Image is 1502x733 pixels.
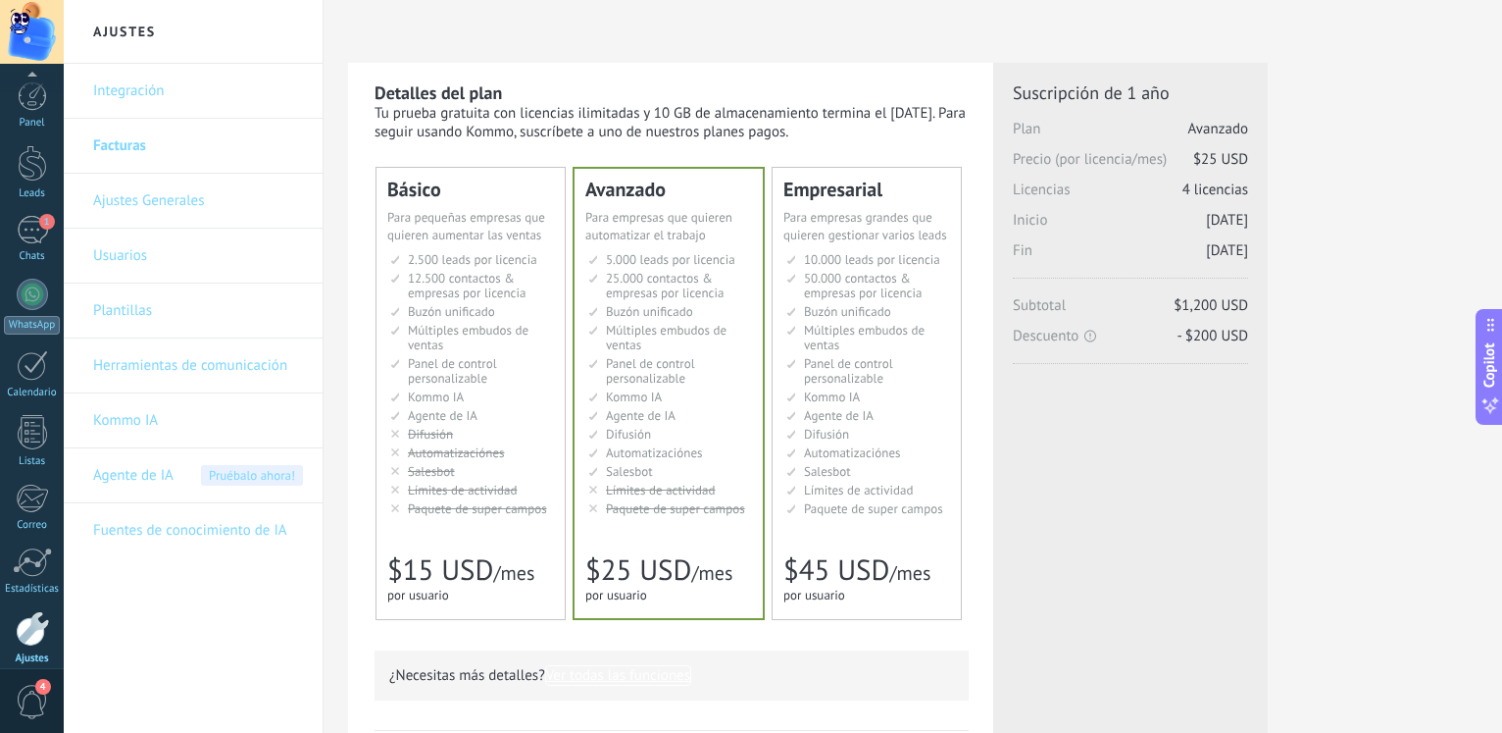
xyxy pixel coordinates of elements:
span: Agente de IA [408,407,477,424]
span: Para pequeñas empresas que quieren aumentar las ventas [387,209,545,243]
p: ¿Necesitas más detalles? [389,665,954,686]
span: Avanzado [1188,120,1248,138]
div: Panel [4,117,61,130]
span: Pruébalo ahora! [201,465,303,486]
span: 50.000 contactos & empresas por licencia [804,270,922,301]
span: Automatizaciónes [408,445,505,461]
a: Plantillas [93,284,303,339]
span: por usuario [585,587,647,603]
a: Usuarios [93,229,303,284]
span: Límites de actividad [804,482,914,498]
span: Precio (por licencia/mes) [1013,150,1248,181]
span: por usuario [387,587,449,603]
span: Múltiples embudos de ventas [606,322,726,353]
span: Descuento [1013,327,1248,345]
span: Agente de IA [93,448,174,503]
span: Múltiples embudos de ventas [408,322,528,353]
div: Estadísticas [4,583,61,596]
span: Agente de IA [804,407,874,424]
span: 4 licencias [1182,181,1248,199]
button: Ver todas las funciones [545,665,691,686]
span: Paquete de super campos [408,500,547,517]
span: Fin [1013,241,1248,272]
span: Automatizaciónes [804,445,901,461]
li: Fuentes de conocimiento de IA [64,503,323,557]
span: Para empresas grandes que quieren gestionar varios leads [783,209,947,243]
a: Integración [93,64,303,119]
span: Difusión [606,426,651,443]
li: Ajustes Generales [64,174,323,229]
a: Herramientas de comunicación [93,339,303,393]
span: Panel de control personalizable [804,355,893,387]
span: [DATE] [1206,241,1248,260]
span: Inicio [1013,211,1248,241]
span: Paquete de super campos [804,500,943,517]
span: 2.500 leads por licencia [408,251,537,268]
span: Difusión [804,426,849,443]
li: Facturas [64,119,323,174]
div: Chats [4,250,61,263]
span: Difusión [408,426,453,443]
span: por usuario [783,587,845,603]
li: Integración [64,64,323,119]
span: Salesbot [804,463,851,480]
div: WhatsApp [4,316,60,335]
span: $25 USD [1193,150,1248,169]
div: Tu prueba gratuita con licencias ilimitadas y 10 GB de almacenamiento termina el [DATE]. Para seg... [375,104,969,141]
span: Límites de actividad [408,482,518,498]
span: - $200 USD [1177,327,1248,345]
span: Subtotal [1013,296,1248,327]
span: [DATE] [1206,211,1248,230]
span: Suscripción de 1 año [1013,81,1248,104]
span: Buzón unificado [606,303,693,320]
span: Buzón unificado [804,303,891,320]
span: Kommo IA [408,389,464,405]
span: /mes [889,560,930,586]
span: Paquete de super campos [606,500,745,517]
div: Empresarial [783,180,950,199]
span: $45 USD [783,551,889,589]
span: Agente de IA [606,407,676,424]
div: Avanzado [585,180,752,199]
div: Listas [4,455,61,468]
span: Automatizaciónes [606,445,703,461]
li: Usuarios [64,229,323,284]
li: Agente de IA [64,448,323,503]
div: Ajustes [4,653,61,665]
span: Panel de control personalizable [408,355,497,387]
li: Plantillas [64,284,323,339]
span: 1 [39,214,55,230]
span: Salesbot [408,463,455,480]
span: 5.000 leads por licencia [606,251,735,268]
a: Ajustes Generales [93,174,303,229]
div: Correo [4,519,61,532]
span: Kommo IA [804,389,860,405]
span: /mes [691,560,732,586]
div: Básico [387,180,554,199]
span: Múltiples embudos de ventas [804,322,925,353]
span: /mes [493,560,534,586]
a: Fuentes de conocimiento de IA [93,503,303,558]
span: $1,200 USD [1174,296,1248,315]
a: Agente de IA Pruébalo ahora! [93,448,303,503]
a: Kommo IA [93,393,303,448]
span: 12.500 contactos & empresas por licencia [408,270,526,301]
span: Panel de control personalizable [606,355,695,387]
span: Para empresas que quieren automatizar el trabajo [585,209,732,243]
b: Detalles del plan [375,81,502,104]
span: Buzón unificado [408,303,495,320]
span: Plan [1013,120,1248,150]
span: Límites de actividad [606,482,716,498]
a: Facturas [93,119,303,174]
span: $25 USD [585,551,691,589]
span: 4 [35,679,51,695]
span: Kommo IA [606,389,662,405]
li: Kommo IA [64,393,323,448]
div: Calendario [4,387,61,399]
span: Salesbot [606,463,653,480]
div: Leads [4,187,61,200]
li: Herramientas de comunicación [64,339,323,393]
span: 25.000 contactos & empresas por licencia [606,270,724,301]
span: 10.000 leads por licencia [804,251,940,268]
span: Licencias [1013,181,1248,211]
